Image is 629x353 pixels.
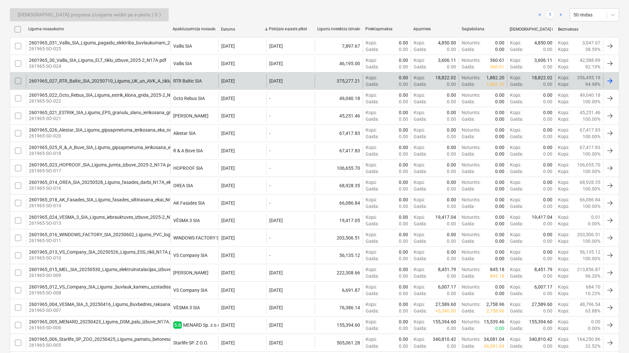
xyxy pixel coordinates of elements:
p: Noturēts : [462,74,480,81]
div: [DATE] [221,218,235,223]
p: 68,928.35 [580,179,600,186]
p: 106,655.70 [577,162,600,168]
p: 0.00 [447,179,456,186]
p: Kopā : [558,127,569,133]
div: 68,928.35 [315,179,363,192]
p: 0.00 [399,186,408,192]
p: Gaida : [366,63,379,70]
div: Apņēmies [413,27,456,32]
div: RTR Baltic SIA [173,78,202,84]
p: 0.00 [495,203,504,210]
p: Kopā : [414,109,425,116]
p: Gaida : [462,98,475,105]
p: 261965-SO-016 [29,185,191,191]
p: Kopā : [366,92,377,98]
p: 19,417.04 [532,214,552,220]
p: Kopā : [414,179,425,186]
div: - [269,96,271,101]
div: 222,308.66 [315,266,363,279]
p: Kopā : [510,74,521,81]
p: 0.00 [399,179,408,186]
p: 0.00 [447,63,456,70]
div: [DATE] [221,96,235,101]
p: 18,822.02 [532,74,552,81]
div: Bezmaksas [558,27,601,32]
p: Kopā : [558,39,569,46]
p: 100.00% [583,151,600,157]
div: [DATE] [269,43,283,49]
div: 67,417.83 [315,144,363,157]
p: 0.00 [447,81,456,88]
p: 18,822.02 [435,74,456,81]
div: 6,691.87 [315,284,363,297]
div: [DATE] [221,131,235,136]
div: 76,386.14 [315,301,363,314]
p: Gaida : [510,46,523,53]
div: Priekšapmaksa [365,27,408,32]
p: 0.00 [399,214,408,220]
p: Kopā : [414,92,425,98]
p: Gaida : [462,63,475,70]
div: - [269,148,271,153]
p: 261965-SO-014 [29,202,219,209]
a: Page 1 is your current page [546,11,554,19]
div: - [269,113,271,118]
div: R & A Būve SIA [173,148,203,154]
p: Gaida : [510,116,523,122]
p: Kopā : [510,179,521,186]
p: Gaida : [462,203,475,210]
p: Kopā : [558,133,569,140]
div: 2601965_023_HOPROOF_SIA_Ligums_jumta_izbuve_2025-2_N17A.pdf [29,162,174,167]
p: 0.00 [399,116,408,122]
p: 3,047.67 [582,39,600,46]
div: Saglabāšana [462,27,504,32]
p: Gaida : [414,186,427,192]
div: - [269,131,271,136]
div: 2601965_031_Vallis_SIA_Ligums_pagaidu_elektriba_buvlaukumam_2025-2_N17A.pdf [29,40,204,45]
div: [DATE] [221,183,235,188]
p: 0.00 [399,92,408,98]
a: Previous page [536,11,544,19]
p: 0.00 [543,127,552,133]
p: 0.00 [399,162,408,168]
p: 0.00 [495,127,504,133]
p: Kopā : [510,57,521,63]
p: 0.00 [447,109,456,116]
p: 100.00% [583,186,600,192]
p: 0.00 [495,46,504,53]
p: Gaida : [462,168,475,175]
p: Kopā : [558,74,569,81]
p: 261965-SO-018 [29,150,224,157]
div: 2601965_30_Vallis_SIA_Ligums_ELT_tiklu_izbuve_2025-2_N17A.pdf [29,58,166,63]
p: 0.00 [543,98,552,105]
p: Noturēts : [462,162,480,168]
div: [DATE] [221,113,235,118]
p: 0.00 [399,98,408,105]
p: Kopā : [414,214,425,220]
p: Kopā : [510,196,521,203]
div: Datums [221,27,264,32]
div: ESTRIK SIA [173,113,208,118]
div: [DATE] [221,148,235,153]
div: Līgumā noteiktās izmaksas [317,27,360,32]
div: 203,506.51 [315,231,363,244]
div: Līguma nosaukums [28,27,167,32]
p: 92.19% [585,63,600,70]
div: Apakšuzņēmēja nosaukums [173,27,215,32]
p: 0.00 [543,46,552,53]
p: Kopā : [414,57,425,63]
p: 261965-SO-022 [29,98,187,104]
p: 0.00 [447,92,456,98]
p: 0.00 [399,63,408,70]
p: 0.00 [495,109,504,116]
p: Kopā : [558,46,569,53]
div: 375,277.21 [315,74,363,88]
p: 0.00 [399,168,408,175]
p: Kopā : [558,186,569,192]
p: Gaida : [510,186,523,192]
div: - [269,183,271,188]
p: 100.00% [583,133,600,140]
div: 2601965_021_ESTRIK_SIA_Ligums_EPS_granulu_slanu_ierikosana_gridam_2025-2_N17A.pdf [29,110,219,115]
div: 106,655.70 [315,162,363,175]
p: Gaida : [366,133,379,140]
